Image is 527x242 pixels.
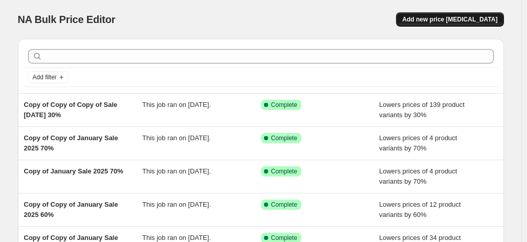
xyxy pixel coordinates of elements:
span: Add filter [33,73,57,81]
span: Complete [271,134,297,142]
span: This job ran on [DATE]. [142,201,211,208]
span: This job ran on [DATE]. [142,234,211,241]
span: This job ran on [DATE]. [142,167,211,175]
span: Copy of January Sale 2025 70% [24,167,123,175]
span: Lowers prices of 4 product variants by 70% [379,134,457,152]
span: This job ran on [DATE]. [142,101,211,108]
span: Complete [271,234,297,242]
span: Lowers prices of 4 product variants by 70% [379,167,457,185]
span: This job ran on [DATE]. [142,134,211,142]
span: Copy of Copy of January Sale 2025 70% [24,134,118,152]
span: Add new price [MEDICAL_DATA] [402,15,497,24]
span: Lowers prices of 139 product variants by 30% [379,101,465,119]
span: Copy of Copy of Copy of Sale [DATE] 30% [24,101,118,119]
span: Copy of Copy of January Sale 2025 60% [24,201,118,218]
span: NA Bulk Price Editor [18,14,116,25]
span: Lowers prices of 12 product variants by 60% [379,201,461,218]
span: Complete [271,201,297,209]
span: Complete [271,167,297,175]
span: Complete [271,101,297,109]
button: Add new price [MEDICAL_DATA] [396,12,503,27]
button: Add filter [28,71,69,83]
